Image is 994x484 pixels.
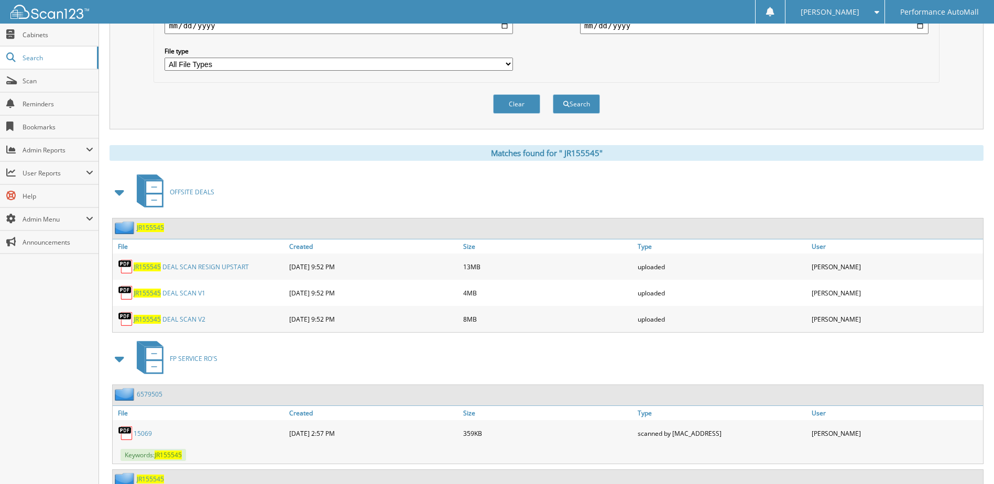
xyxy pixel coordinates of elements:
[635,256,809,277] div: uploaded
[118,311,134,327] img: PDF.png
[287,282,461,303] div: [DATE] 9:52 PM
[809,423,983,444] div: [PERSON_NAME]
[23,53,92,62] span: Search
[553,94,600,114] button: Search
[287,239,461,254] a: Created
[580,17,929,34] input: end
[134,262,161,271] span: J R 1 5 5 5 4 5
[461,423,635,444] div: 359KB
[461,309,635,329] div: 8MB
[23,215,86,224] span: Admin Menu
[137,223,164,232] span: J R 1 5 5 5 4 5
[287,406,461,420] a: Created
[23,146,86,155] span: Admin Reports
[23,238,93,247] span: Announcements
[115,388,137,401] img: folder2.png
[134,315,205,324] a: JR155545 DEAL SCAN V2
[461,256,635,277] div: 13MB
[809,239,983,254] a: User
[137,475,164,483] span: J R 1 5 5 5 4 5
[165,17,513,34] input: start
[170,188,214,196] span: O F F S I T E D E A L S
[23,192,93,201] span: Help
[134,262,249,271] a: JR155545 DEAL SCAN RESIGN UPSTART
[23,123,93,131] span: Bookmarks
[115,221,137,234] img: folder2.png
[155,450,182,459] span: J R 1 5 5 5 4 5
[801,9,859,15] span: [PERSON_NAME]
[165,47,513,56] label: File type
[900,9,979,15] span: Performance AutoMall
[137,390,162,399] a: 6579505
[809,406,983,420] a: User
[113,239,287,254] a: File
[23,100,93,108] span: Reminders
[134,315,161,324] span: J R 1 5 5 5 4 5
[809,256,983,277] div: [PERSON_NAME]
[134,289,161,298] span: J R 1 5 5 5 4 5
[23,169,86,178] span: User Reports
[137,475,164,483] a: JR155545
[137,223,164,232] a: JR155545
[110,145,984,161] div: Matches found for " JR155545"
[10,5,89,19] img: scan123-logo-white.svg
[461,282,635,303] div: 4MB
[170,354,217,363] span: F P S E R V I C E R O ' S
[23,76,93,85] span: Scan
[635,423,809,444] div: scanned by [MAC_ADDRESS]
[635,239,809,254] a: Type
[134,429,152,438] a: 15069
[635,282,809,303] div: uploaded
[287,423,461,444] div: [DATE] 2:57 PM
[130,338,217,379] a: FP SERVICE RO'S
[118,259,134,274] img: PDF.png
[118,425,134,441] img: PDF.png
[134,289,205,298] a: JR155545 DEAL SCAN V1
[942,434,994,484] iframe: Chat Widget
[809,282,983,303] div: [PERSON_NAME]
[121,449,186,461] span: Keywords:
[809,309,983,329] div: [PERSON_NAME]
[23,30,93,39] span: Cabinets
[130,171,214,213] a: OFFSITE DEALS
[287,256,461,277] div: [DATE] 9:52 PM
[113,406,287,420] a: File
[118,285,134,301] img: PDF.png
[635,309,809,329] div: uploaded
[461,239,635,254] a: Size
[493,94,540,114] button: Clear
[461,406,635,420] a: Size
[635,406,809,420] a: Type
[287,309,461,329] div: [DATE] 9:52 PM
